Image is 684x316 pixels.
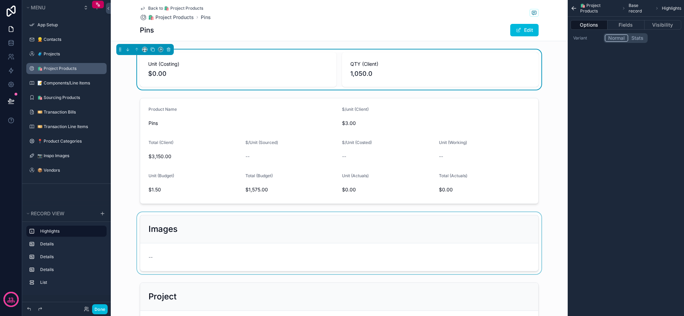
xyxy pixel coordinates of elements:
[148,14,194,21] span: 🛍 Project Products
[37,153,102,159] label: 📷 Inspo Images
[148,61,328,67] span: Unit (Costing)
[37,51,102,57] label: 🧳 Projects
[140,25,154,35] h1: Pins
[25,3,79,12] button: Menu
[31,210,64,216] span: Record view
[148,69,328,79] span: $0.00
[37,124,102,129] label: 💴 Transaction Line Items
[31,4,45,10] span: Menu
[37,37,102,42] label: 👱 Contacts
[40,267,101,272] label: Details
[37,138,102,144] label: 📍 Product Categories
[140,14,194,21] a: 🛍 Project Products
[605,34,628,42] button: Normal
[662,6,681,11] span: Highlights
[37,22,102,28] label: App Setup
[37,168,102,173] label: 📦 Vendors
[645,20,681,30] button: Visibility
[148,6,203,11] span: Back to 🛍 Project Products
[629,3,652,14] span: Base record
[92,304,108,314] button: Done
[40,280,101,285] label: List
[37,80,102,86] label: 📝 Components/Line Items
[37,109,102,115] label: 💴 Transaction Bills
[37,66,102,71] label: 🛍 Project Products
[628,34,647,42] button: Stats
[350,69,530,79] span: 1,050.0
[573,35,601,41] label: Variant
[510,24,539,36] button: Edit
[570,20,607,30] button: Options
[580,3,619,14] span: 🛍 Project Products
[607,20,644,30] button: Fields
[350,61,530,67] span: QTY (Client)
[40,241,101,247] label: Details
[37,95,102,100] label: 🛍 Sourcing Products
[201,14,211,21] a: Pins
[140,6,203,11] a: Back to 🛍 Project Products
[40,254,101,260] label: Details
[40,228,101,234] label: Highlights
[22,223,111,295] div: scrollable content
[8,296,13,303] p: 13
[25,209,96,218] button: Record view
[7,299,15,304] p: days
